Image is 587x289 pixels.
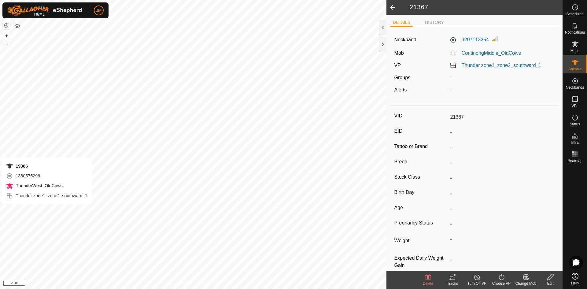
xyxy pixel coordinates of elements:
span: Neckbands [566,86,584,89]
div: Turn Off VP [465,281,489,286]
div: 1380575298 [6,172,87,180]
button: + [3,32,10,39]
a: Thunder zone1_zone2_southward_1 [462,63,541,68]
span: Schedules [566,12,583,16]
button: – [3,40,10,47]
div: Choose VP [489,281,514,286]
span: Help [571,281,579,285]
span: Status [570,122,580,126]
h2: 21367 [402,3,563,11]
button: Reset Map [3,22,10,29]
span: JM [96,7,102,14]
label: Stock Class [394,173,448,181]
div: - [447,86,557,94]
label: Birth Day [394,188,448,196]
img: Gallagher Logo [7,5,84,16]
div: 19386 [6,162,87,170]
span: Animals [568,67,581,71]
a: Privacy Policy [169,281,192,287]
div: - [447,74,557,81]
label: Expected Daily Weight Gain [394,254,448,269]
button: Map Layers [13,22,21,30]
span: VPs [571,104,578,108]
span: Notifications [565,31,585,34]
label: Tattoo or Brand [394,143,448,150]
a: Help [563,270,587,287]
span: Heatmap [567,159,582,163]
div: Tracks [440,281,465,286]
label: Alerts [394,87,407,92]
span: Infra [571,141,578,144]
li: HISTORY [423,19,446,26]
label: Mob [394,50,404,56]
label: Age [394,204,448,212]
label: Weight [394,234,448,247]
span: Delete [423,281,434,286]
span: ThunderWest_OldCows [14,183,62,188]
li: DETAILS [390,19,413,27]
label: VID [394,112,448,120]
div: Change Mob [514,281,538,286]
label: Groups [394,75,410,80]
a: Contact Us [199,281,217,287]
span: Mobs [570,49,579,53]
label: Breed [394,158,448,166]
label: EID [394,127,448,135]
img: Signal strength [491,35,499,43]
label: Neckband [394,36,416,43]
div: Thunder zone1_zone2_southward_1 [6,192,87,199]
span: ContinongMiddle_OldCows [457,50,521,56]
label: VP [394,63,401,68]
label: Pregnancy Status [394,219,448,227]
div: Edit [538,281,563,286]
label: 3207113254 [449,36,489,43]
